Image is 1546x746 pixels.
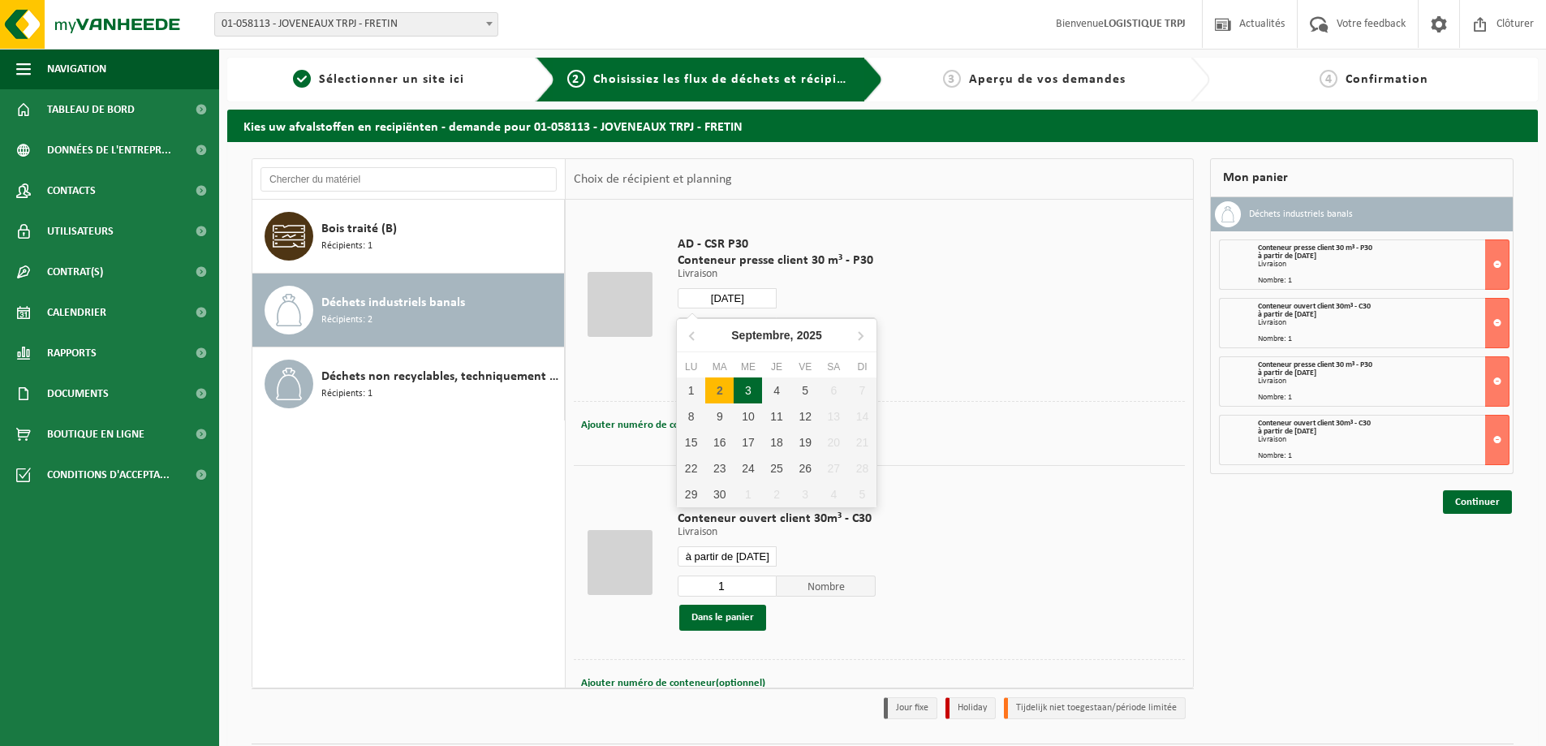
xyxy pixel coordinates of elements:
[47,455,170,495] span: Conditions d'accepta...
[678,527,876,538] p: Livraison
[762,429,790,455] div: 18
[705,359,734,375] div: Ma
[1258,427,1316,436] strong: à partir de [DATE]
[1258,261,1509,269] div: Livraison
[734,481,762,507] div: 1
[762,403,790,429] div: 11
[567,70,585,88] span: 2
[1258,419,1371,428] span: Conteneur ouvert client 30m³ - C30
[705,481,734,507] div: 30
[734,359,762,375] div: Me
[321,219,397,239] span: Bois traité (B)
[1443,490,1512,514] a: Continuer
[47,252,103,292] span: Contrat(s)
[1258,252,1316,261] strong: à partir de [DATE]
[1258,452,1509,460] div: Nombre: 1
[215,13,497,36] span: 01-058113 - JOVENEAUX TRPJ - FRETIN
[581,678,765,688] span: Ajouter numéro de conteneur(optionnel)
[1258,244,1372,252] span: Conteneur presse client 30 m³ - P30
[579,672,767,695] button: Ajouter numéro de conteneur(optionnel)
[47,211,114,252] span: Utilisateurs
[579,414,767,437] button: Ajouter numéro de conteneur(optionnel)
[677,403,705,429] div: 8
[820,359,848,375] div: Sa
[566,159,740,200] div: Choix de récipient et planning
[1004,697,1186,719] li: Tijdelijk niet toegestaan/période limitée
[762,455,790,481] div: 25
[47,292,106,333] span: Calendrier
[252,347,565,420] button: Déchets non recyclables, techniquement non combustibles (combustibles) Récipients: 1
[321,367,560,386] span: Déchets non recyclables, techniquement non combustibles (combustibles)
[677,455,705,481] div: 22
[677,377,705,403] div: 1
[678,252,876,269] span: Conteneur presse client 30 m³ - P30
[1258,277,1509,285] div: Nombre: 1
[47,89,135,130] span: Tableau de bord
[734,377,762,403] div: 3
[734,429,762,455] div: 17
[777,576,876,597] span: Nombre
[791,481,820,507] div: 3
[1210,158,1514,197] div: Mon panier
[235,70,523,89] a: 1Sélectionner un site ici
[319,73,464,86] span: Sélectionner un site ici
[705,429,734,455] div: 16
[1249,201,1353,227] h3: Déchets industriels banals
[725,322,829,348] div: Septembre,
[321,386,373,402] span: Récipients: 1
[1258,360,1372,369] span: Conteneur presse client 30 m³ - P30
[214,12,498,37] span: 01-058113 - JOVENEAUX TRPJ - FRETIN
[47,373,109,414] span: Documents
[762,481,790,507] div: 2
[677,481,705,507] div: 29
[1346,73,1428,86] span: Confirmation
[943,70,961,88] span: 3
[321,239,373,254] span: Récipients: 1
[321,293,465,313] span: Déchets industriels banals
[791,359,820,375] div: Ve
[945,697,996,719] li: Holiday
[1104,18,1186,30] strong: LOGISTIQUE TRPJ
[1258,394,1509,402] div: Nombre: 1
[47,49,106,89] span: Navigation
[1258,310,1316,319] strong: à partir de [DATE]
[705,403,734,429] div: 9
[797,330,822,341] i: 2025
[1258,436,1509,444] div: Livraison
[791,403,820,429] div: 12
[252,274,565,347] button: Déchets industriels banals Récipients: 2
[227,110,1538,141] h2: Kies uw afvalstoffen en recipiënten - demande pour 01-058113 - JOVENEAUX TRPJ - FRETIN
[1320,70,1337,88] span: 4
[261,167,557,192] input: Chercher du matériel
[777,317,876,339] span: Nombre
[678,511,876,527] span: Conteneur ouvert client 30m³ - C30
[47,170,96,211] span: Contacts
[791,377,820,403] div: 5
[678,236,876,252] span: AD - CSR P30
[1258,335,1509,343] div: Nombre: 1
[47,130,171,170] span: Données de l'entrepr...
[678,269,876,280] p: Livraison
[1258,319,1509,327] div: Livraison
[678,546,777,567] input: Sélectionnez date
[47,333,97,373] span: Rapports
[762,377,790,403] div: 4
[677,359,705,375] div: Lu
[791,429,820,455] div: 19
[1258,377,1509,386] div: Livraison
[705,455,734,481] div: 23
[679,605,766,631] button: Dans le panier
[884,697,937,719] li: Jour fixe
[47,414,144,455] span: Boutique en ligne
[252,200,565,274] button: Bois traité (B) Récipients: 1
[969,73,1126,86] span: Aperçu de vos demandes
[678,288,777,308] input: Sélectionnez date
[705,377,734,403] div: 2
[1258,369,1316,377] strong: à partir de [DATE]
[762,359,790,375] div: Je
[734,455,762,481] div: 24
[593,73,863,86] span: Choisissiez les flux de déchets et récipients
[677,429,705,455] div: 15
[791,455,820,481] div: 26
[848,359,876,375] div: Di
